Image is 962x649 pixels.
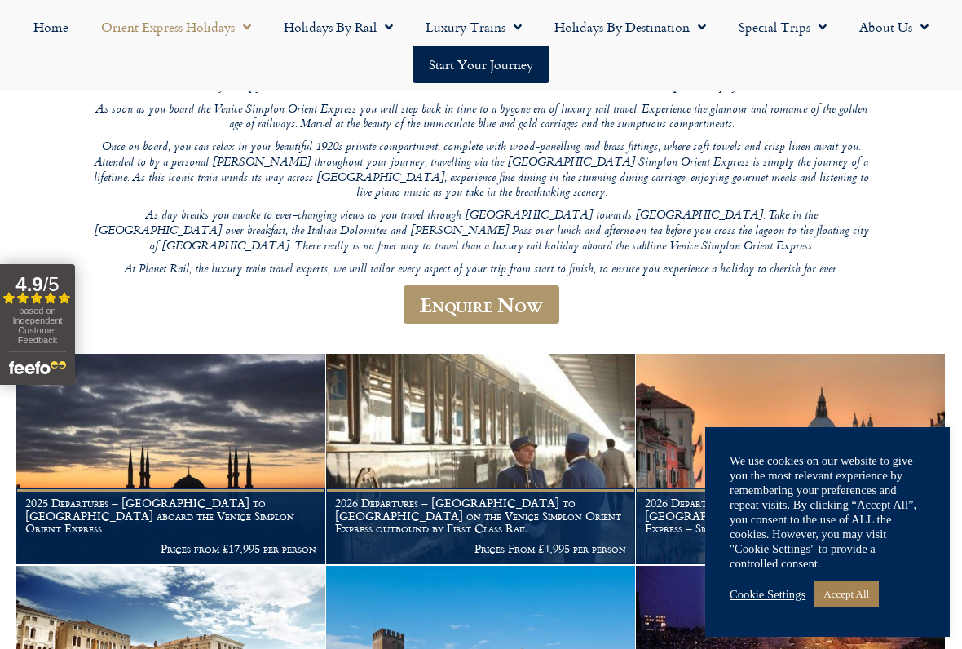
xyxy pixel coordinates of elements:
a: Special Trips [722,8,843,46]
a: Cookie Settings [730,587,805,602]
p: As soon as you board the Venice Simplon Orient Express you will step back in time to a bygone era... [90,103,872,133]
a: Enquire Now [404,285,559,324]
a: Orient Express Holidays [85,8,267,46]
p: At Planet Rail, the luxury train travel experts, we will tailor every aspect of your trip from st... [90,263,872,278]
a: Holidays by Rail [267,8,409,46]
a: Accept All [814,581,879,607]
p: Prices from £17,995 per person [25,542,316,555]
div: We use cookies on our website to give you the most relevant experience by remembering your prefer... [730,453,925,571]
p: Prices from £4,995 per person [645,542,936,555]
img: Orient Express Special Venice compressed [636,354,945,564]
a: Luxury Trains [409,8,538,46]
p: The Venice Simplon Orient Express is possibly the world’s most iconic luxury railway journey. Thi... [90,64,872,95]
a: 2026 Departures – [GEOGRAPHIC_DATA] to [GEOGRAPHIC_DATA] on the Venice Simplon Orient Express out... [326,354,636,565]
h1: 2026 Departures – [GEOGRAPHIC_DATA] to [GEOGRAPHIC_DATA] on the Venice Simplon Orient Express out... [335,497,626,535]
p: As day breaks you awake to ever-changing views as you travel through [GEOGRAPHIC_DATA] towards [G... [90,209,872,254]
a: 2025 Departures – [GEOGRAPHIC_DATA] to [GEOGRAPHIC_DATA] aboard the Venice Simplon Orient Express... [16,354,326,565]
a: About Us [843,8,945,46]
a: Start your Journey [413,46,549,83]
h1: 2026 Departures – [GEOGRAPHIC_DATA] to [GEOGRAPHIC_DATA] on the Venice Simplon Orient Express – S... [645,497,936,535]
nav: Menu [8,8,954,83]
p: Prices From £4,995 per person [335,542,626,555]
p: Once on board, you can relax in your beautiful 1920s private compartment, complete with wood-pane... [90,140,872,201]
h1: 2025 Departures – [GEOGRAPHIC_DATA] to [GEOGRAPHIC_DATA] aboard the Venice Simplon Orient Express [25,497,316,535]
a: Holidays by Destination [538,8,722,46]
a: 2026 Departures – [GEOGRAPHIC_DATA] to [GEOGRAPHIC_DATA] on the Venice Simplon Orient Express – S... [636,354,946,565]
a: Home [17,8,85,46]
